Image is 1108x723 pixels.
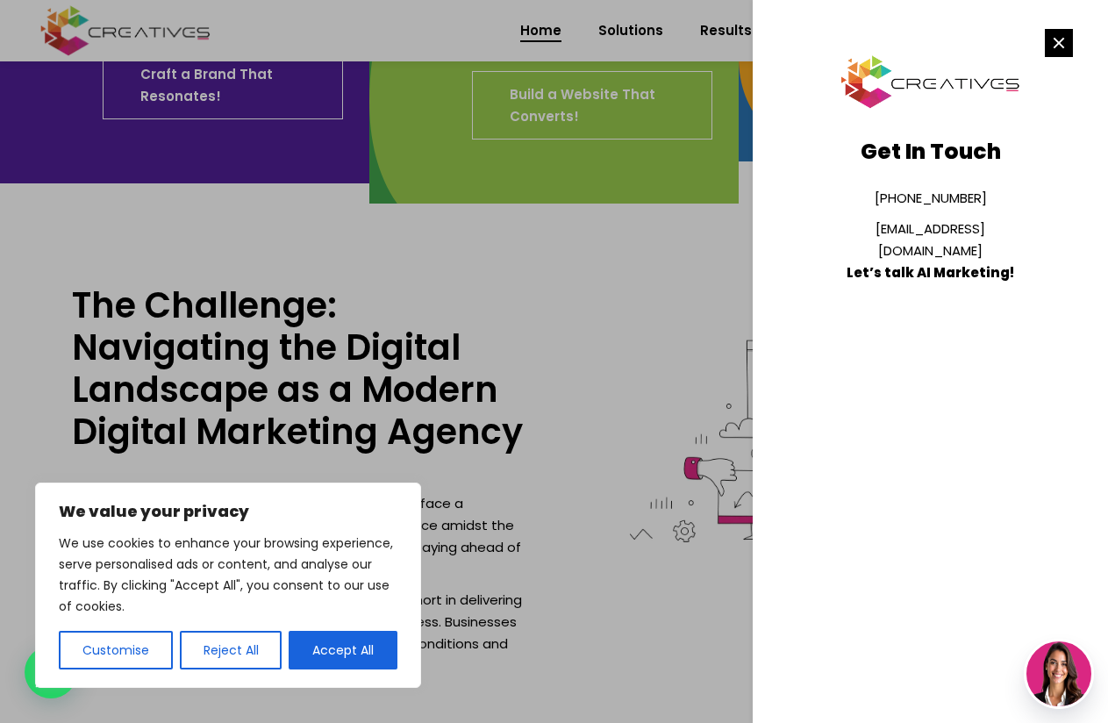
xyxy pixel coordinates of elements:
a: Let’s talk AI Marketing! [847,263,1014,282]
button: Accept All [289,631,397,669]
p: [PHONE_NUMBER] [837,187,1024,209]
div: We value your privacy [35,483,421,688]
a: link [1045,29,1073,57]
p: We value your privacy [59,501,397,522]
img: Creatives | Home [837,54,1024,111]
div: WhatsApp contact [25,646,77,698]
a: [EMAIL_ADDRESS][DOMAIN_NAME] [876,219,985,260]
button: Customise [59,631,173,669]
p: We use cookies to enhance your browsing experience, serve personalised ads or content, and analys... [59,533,397,617]
strong: Get In Touch [861,136,1001,167]
button: Reject All [180,631,282,669]
img: agent [1026,641,1091,706]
